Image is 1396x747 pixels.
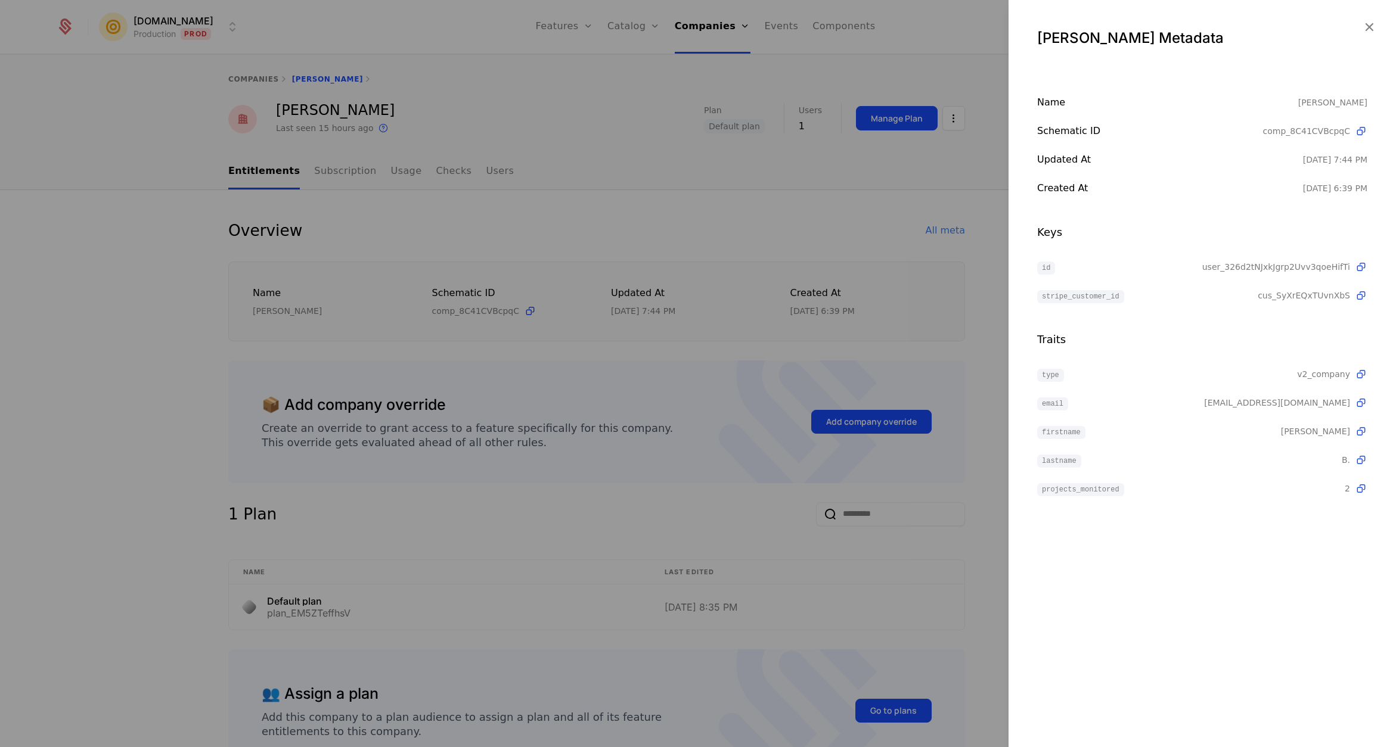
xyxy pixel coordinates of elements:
div: Created at [1037,181,1303,195]
div: Keys [1037,224,1367,241]
div: Name [1037,95,1298,110]
span: 2 [1345,483,1350,494]
span: firstname [1037,426,1085,439]
div: Traits [1037,331,1367,348]
span: stripe_customer_id [1037,290,1124,303]
span: comp_8C41CVBcpqC [1263,125,1351,137]
div: Updated at [1037,152,1303,167]
span: id [1037,262,1055,275]
span: B. [1342,454,1350,466]
div: 9/1/25, 6:39 PM [1303,182,1367,194]
span: v2_company [1297,368,1350,380]
span: user_326d2tNJxkJgrp2Uvv3qoeHifTi [1202,261,1350,273]
span: Yoann [1281,425,1350,437]
span: lastname [1037,455,1081,468]
div: 9/1/25, 7:44 PM [1303,154,1367,166]
span: projects_monitored [1037,483,1124,496]
span: type [1037,369,1064,382]
div: [PERSON_NAME] Metadata [1037,29,1367,48]
div: [PERSON_NAME] [1298,95,1367,110]
span: email [1037,397,1068,410]
span: cus_SyXrEQxTUvnXbS [1258,290,1350,301]
span: yoann.bohssain@gmail.com [1204,397,1350,409]
div: Schematic ID [1037,124,1263,138]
